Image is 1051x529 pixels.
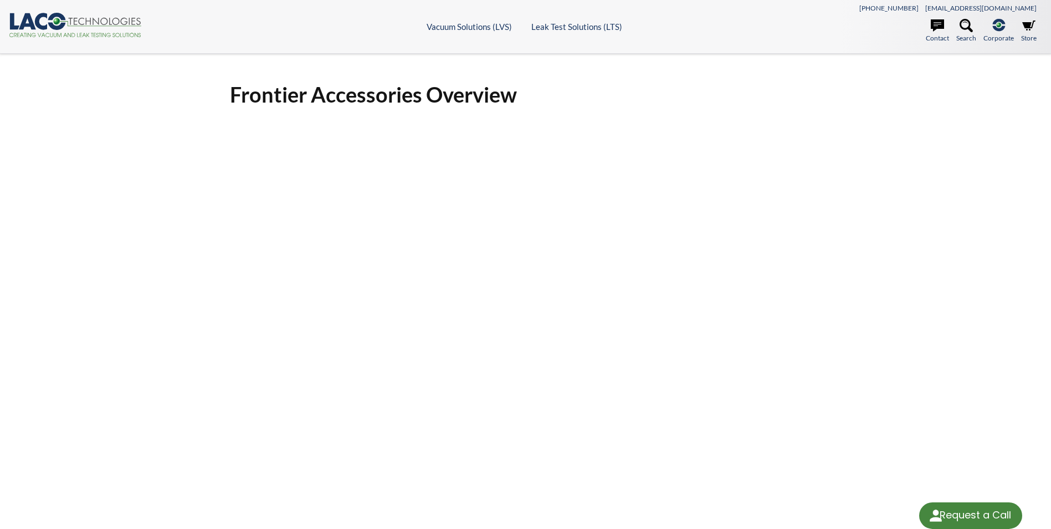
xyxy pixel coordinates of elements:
a: [EMAIL_ADDRESS][DOMAIN_NAME] [925,4,1037,12]
a: Store [1021,19,1037,43]
img: round button [927,507,945,525]
div: Request a Call [940,502,1011,528]
div: Request a Call [919,502,1022,529]
a: Search [956,19,976,43]
a: Contact [926,19,949,43]
h1: Frontier Accessories Overview [230,81,821,108]
a: Vacuum Solutions (LVS) [427,22,512,32]
span: Corporate [983,33,1014,43]
a: [PHONE_NUMBER] [859,4,919,12]
a: Leak Test Solutions (LTS) [531,22,622,32]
